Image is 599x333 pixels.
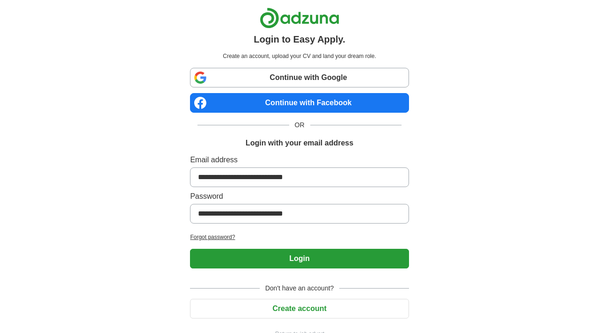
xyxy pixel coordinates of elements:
[260,283,340,293] span: Don't have an account?
[192,52,407,60] p: Create an account, upload your CV and land your dream role.
[190,68,409,87] a: Continue with Google
[246,138,353,149] h1: Login with your email address
[260,7,339,29] img: Adzuna logo
[289,120,310,130] span: OR
[190,93,409,113] a: Continue with Facebook
[190,299,409,319] button: Create account
[190,249,409,268] button: Login
[190,154,409,166] label: Email address
[190,191,409,202] label: Password
[254,32,345,46] h1: Login to Easy Apply.
[190,233,409,241] a: Forgot password?
[190,304,409,312] a: Create account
